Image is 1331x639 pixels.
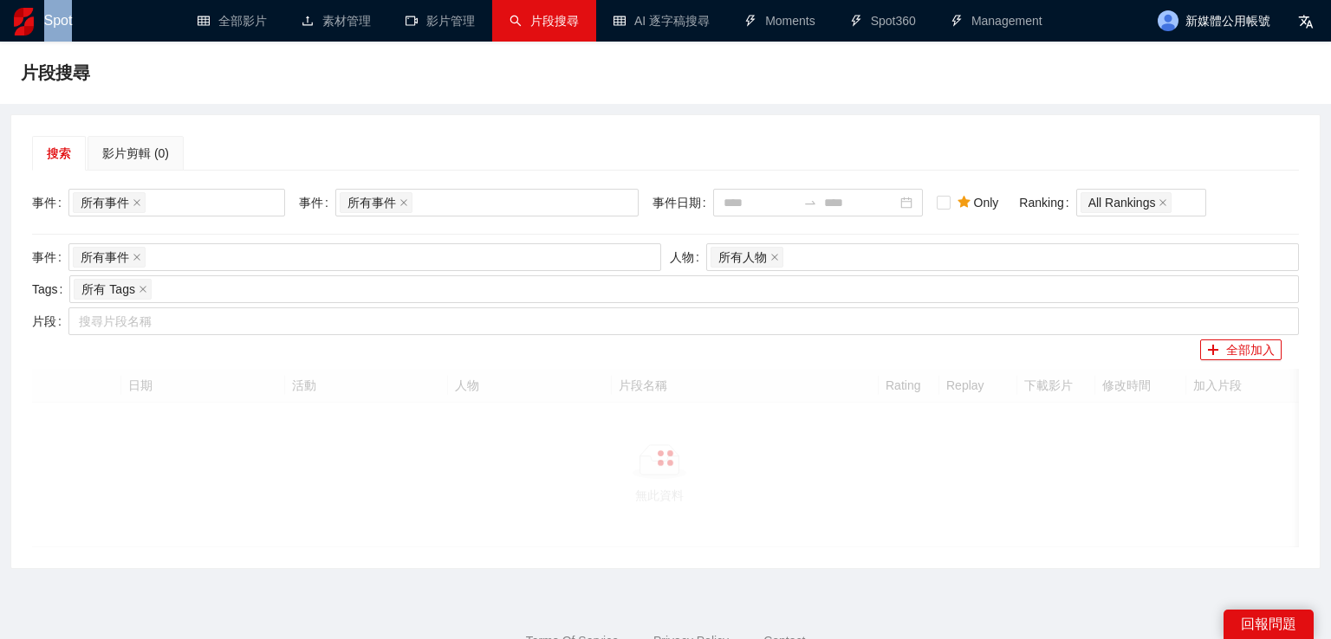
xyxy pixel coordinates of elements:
span: swap-right [803,196,817,210]
img: logo [14,8,34,35]
a: tableAI 逐字稿搜尋 [614,14,710,28]
span: to [803,196,817,210]
span: All Rankings [1088,193,1156,212]
label: 事件日期 [653,189,713,216]
span: plus [1207,344,1219,358]
span: close [1159,198,1167,207]
span: 所有人物 [718,248,767,267]
img: avatar [1158,10,1178,31]
span: 所有事件 [81,248,129,267]
div: 回報問題 [1224,610,1314,639]
span: close [139,285,147,294]
div: 搜索 [47,144,71,163]
span: close [133,198,141,207]
a: upload素材管理 [302,14,371,28]
div: 影片剪輯 (0) [102,144,169,163]
span: All Rankings [1081,192,1172,213]
label: 人物 [670,243,706,271]
span: search [510,15,522,27]
span: close [133,253,141,261]
label: 片段 [32,307,68,335]
a: thunderboltManagement [951,14,1042,28]
span: 所有 Tags [81,280,134,299]
span: 片段搜尋 [530,14,579,28]
a: thunderboltMoments [744,14,815,28]
button: plus全部加入 [1200,339,1282,360]
span: 所有事件 [347,193,396,212]
span: star [958,196,971,209]
span: close [399,198,408,207]
label: Ranking [1019,189,1075,216]
label: Tags [32,275,69,303]
a: table全部影片 [198,14,267,28]
label: 事件 [32,243,68,271]
span: 片段搜尋 [21,59,90,87]
a: video-camera影片管理 [406,14,475,28]
a: thunderboltSpot360 [850,14,916,28]
label: 事件 [32,189,68,216]
span: close [770,253,779,261]
label: 事件 [299,189,335,216]
span: Only [951,193,1006,212]
span: 所有事件 [81,193,129,212]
